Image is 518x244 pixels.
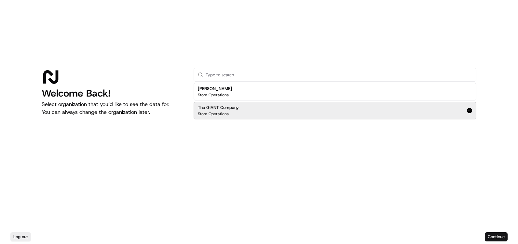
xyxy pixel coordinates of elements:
input: Type to search... [206,68,472,81]
h2: [PERSON_NAME] [198,86,232,92]
h2: The GIANT Company [198,105,239,111]
p: Select organization that you’d like to see the data for. You can always change the organization l... [42,100,183,116]
button: Continue [485,232,508,241]
h1: Welcome Back! [42,87,183,99]
button: Log out [10,232,31,241]
p: Store Operations [198,92,229,98]
div: Suggestions [194,82,476,121]
p: Store Operations [198,111,229,116]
